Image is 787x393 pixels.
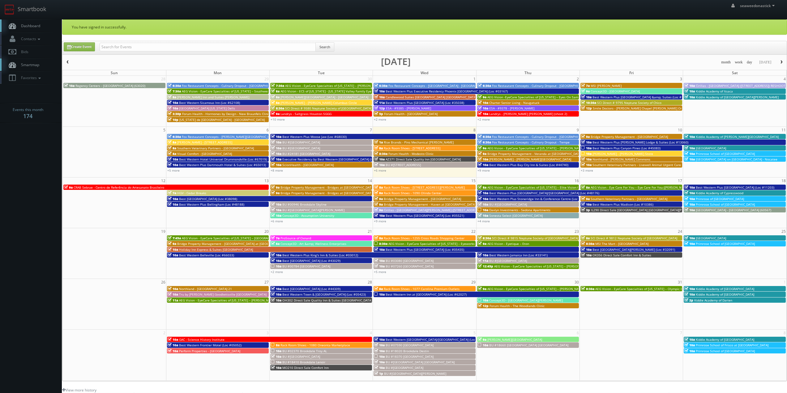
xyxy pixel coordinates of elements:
[384,140,454,144] span: Rise Brands - Pins Mechanical [PERSON_NAME]
[271,140,281,144] span: 10a
[18,49,28,54] span: Bids
[489,157,571,161] span: [PERSON_NAME] - [PERSON_NAME][GEOGRAPHIC_DATA]
[271,264,281,268] span: 10a
[179,287,232,291] span: Northland - [GEOGRAPHIC_DATA] 21
[478,213,488,218] span: 10a
[179,100,240,105] span: Best Western Sicamous Inn (Loc #62108)
[592,95,692,99] span: Best Western Plus [GEOGRAPHIC_DATA] &amp; Suites (Loc #44475)
[478,112,488,116] span: 10a
[168,337,178,342] span: 10a
[384,208,482,212] span: Cirillas - [GEOGRAPHIC_DATA][PERSON_NAME] ([STREET_ADDRESS])
[591,208,734,212] span: IL290 Direct Sale [GEOGRAPHIC_DATA] [GEOGRAPHIC_DATA][PERSON_NAME][GEOGRAPHIC_DATA]
[374,236,383,240] span: 8a
[581,83,590,88] span: 7a
[478,163,488,167] span: 10a
[182,236,303,240] span: AEG Vision - EyeCare Specialties of [US_STATE] – [GEOGRAPHIC_DATA] HD EyeCare
[684,298,693,302] span: 2p
[168,197,178,201] span: 10a
[384,197,461,201] span: Bridge Property Management - [GEOGRAPHIC_DATA]
[592,253,651,257] span: OK356 Direct Sale Comfort Inn & Suites
[271,168,283,173] a: +8 more
[592,202,653,207] span: Best Western Plus Madison (Loc #10386)
[478,83,491,88] span: 6:30a
[374,83,387,88] span: 6:30a
[684,185,695,190] span: 10a
[478,106,488,110] span: 10a
[280,100,357,105] span: [PERSON_NAME] - [PERSON_NAME] Columbus Circle
[271,241,280,246] span: 8a
[478,202,488,207] span: 10a
[591,135,668,139] span: Bridge Property Management - [GEOGRAPHIC_DATA]
[581,241,594,246] span: 8:30a
[581,140,592,144] span: 10a
[168,191,176,195] span: 7a
[489,197,591,201] span: Best Western Plus Stoneridge Inn & Conference Centre (Loc #66085)
[684,202,695,207] span: 10a
[684,135,695,139] span: 10a
[386,95,477,99] span: Candlewood Suites [GEOGRAPHIC_DATA] [GEOGRAPHIC_DATA]
[280,191,374,195] span: Bridge Property Management - Bridges at [GEOGRAPHIC_DATA]
[489,202,527,207] span: BU #[GEOGRAPHIC_DATA]
[591,185,690,190] span: AEG Vision - Eye Care For You – Eye Care For You ([PERSON_NAME])
[478,157,488,161] span: 10a
[597,100,661,105] span: SCI Direct # 9795 Neptune Society of Chico
[168,292,178,297] span: 10a
[282,152,330,156] span: BU #24181 [GEOGRAPHIC_DATA]
[282,208,344,212] span: BU #[GEOGRAPHIC_DATA][PERSON_NAME]
[167,168,180,173] a: +5 more
[388,83,491,88] span: Fox Restaurant Concepts - [GEOGRAPHIC_DATA] - [GEOGRAPHIC_DATA]
[684,152,695,156] span: 10a
[179,197,237,201] span: Best [GEOGRAPHIC_DATA] (Loc #38098)
[64,42,95,51] a: Create Event
[285,83,397,88] span: AEG Vision - EyeCare Specialties of [US_STATE] – [PERSON_NAME] Eye Clinic
[581,236,590,240] span: 8a
[745,58,755,66] button: day
[581,197,590,201] span: 9a
[487,152,582,156] span: Bridge Property Management - Veranda at [GEOGRAPHIC_DATA]
[282,253,358,257] span: Best Western Plus King's Inn & Suites (Loc #03012)
[168,241,176,246] span: 9a
[492,140,570,144] span: Fox Restaurant Concepts - Culinary Dropout - Tempe
[591,197,667,201] span: Southern Veterinary Partners - [GEOGRAPHIC_DATA]
[384,202,476,207] span: Bridge Property Management - Haven at [GEOGRAPHIC_DATA]
[581,100,596,105] span: 10:30a
[374,287,383,291] span: 8a
[168,253,178,257] span: 10a
[271,213,281,218] span: 10a
[487,146,598,150] span: AEG Vision - EyeCare Specialties of [US_STATE] – [PERSON_NAME] Eye Care
[388,152,434,156] span: Forum Health - Modesto Clinic
[733,58,745,66] button: week
[478,264,493,268] span: 12:45p
[591,89,640,93] span: Concept3D - [GEOGRAPHIC_DATA]
[374,112,383,116] span: 5p
[315,42,334,52] button: Search
[696,287,754,291] span: Kiddie Academy of [GEOGRAPHIC_DATA]
[271,117,285,122] a: +10 more
[384,146,440,150] span: Rack Room Shoes - [STREET_ADDRESS]
[492,236,579,240] span: SCI Direct # 9815 Neptune Society of [GEOGRAPHIC_DATA]
[388,241,512,246] span: AEG Vision - EyeCare Specialties of [US_STATE] – Eyeworks of San Mateo Optometry
[489,213,543,218] span: Sonesta Select [GEOGRAPHIC_DATA]
[271,95,280,99] span: 8a
[386,258,434,263] span: BU #03080 [GEOGRAPHIC_DATA]
[374,191,383,195] span: 8a
[595,241,648,246] span: MSI The Mart - [GEOGRAPHIC_DATA]
[168,95,176,99] span: 8a
[271,208,281,212] span: 10a
[168,152,176,156] span: 8a
[591,236,677,240] span: SCI Direct # 9812 Neptune Society of [GEOGRAPHIC_DATA]
[168,163,178,167] span: 10a
[489,258,527,263] span: BU #[GEOGRAPHIC_DATA]
[478,95,486,99] span: 9a
[696,202,755,207] span: Primrose School of [GEOGRAPHIC_DATA]
[271,258,281,263] span: 10a
[478,298,488,302] span: 10a
[581,247,592,252] span: 10a
[282,140,320,144] span: BU #[GEOGRAPHIC_DATA]
[696,135,779,139] span: Kiddie Academy of [PERSON_NAME][GEOGRAPHIC_DATA]
[374,152,387,156] span: 8:30a
[280,185,374,190] span: Bridge Property Management - Bridges at [GEOGRAPHIC_DATA]
[489,298,563,302] span: Concept3D - [GEOGRAPHIC_DATA][PERSON_NAME]
[271,152,281,156] span: 10a
[477,168,490,173] a: +9 more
